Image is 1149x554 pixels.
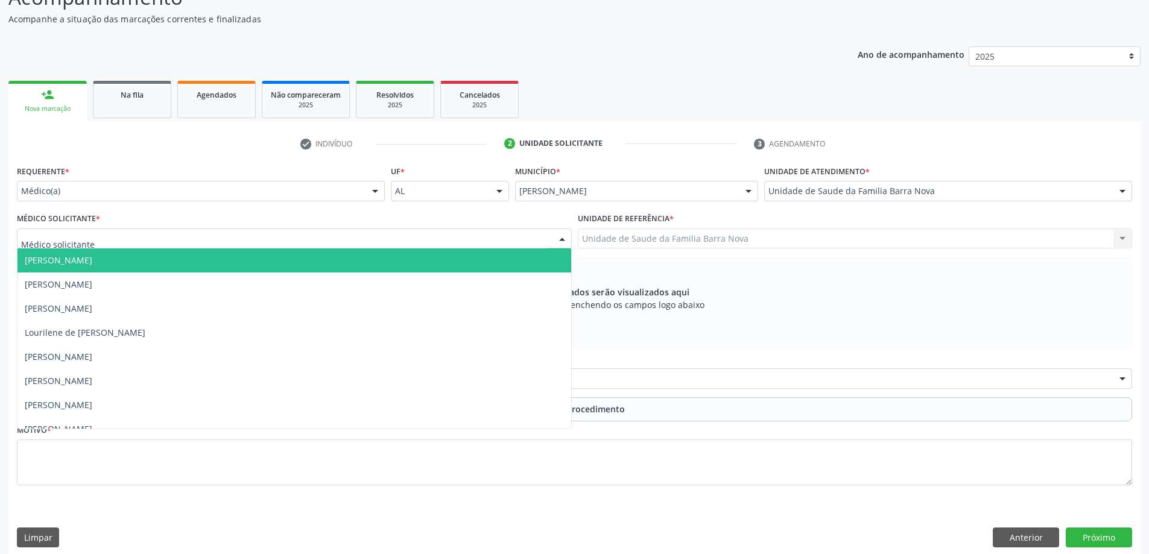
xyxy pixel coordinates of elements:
span: [PERSON_NAME] [519,185,733,197]
span: Cancelados [460,90,500,100]
span: Unidade de Saude da Familia Barra Nova [768,185,1107,197]
div: 2025 [449,101,510,110]
span: [PERSON_NAME] [25,399,92,411]
div: Nova marcação [17,104,78,113]
label: Unidade de atendimento [764,162,870,181]
span: [PERSON_NAME] [25,279,92,290]
button: Adicionar Procedimento [17,397,1132,421]
button: Anterior [993,527,1059,548]
div: 2025 [271,101,341,110]
span: [PERSON_NAME] [25,423,92,435]
span: [PERSON_NAME] [25,375,92,386]
span: [PERSON_NAME] [25,351,92,362]
label: Motivo [17,421,51,440]
div: 2025 [365,101,425,110]
label: Município [515,162,560,181]
div: 2 [504,138,515,149]
div: person_add [41,88,54,101]
span: Não compareceram [271,90,341,100]
label: UF [391,162,405,181]
span: Adicionar Procedimento [525,403,625,415]
label: Médico Solicitante [17,210,100,228]
span: [PERSON_NAME] [25,303,92,314]
span: Médico(a) [21,185,360,197]
span: Agendados [197,90,236,100]
p: Acompanhe a situação das marcações correntes e finalizadas [8,13,801,25]
span: Os procedimentos adicionados serão visualizados aqui [459,286,689,298]
span: Lourilene de [PERSON_NAME] [25,327,145,338]
label: Requerente [17,162,69,181]
span: Adicione os procedimentos preenchendo os campos logo abaixo [445,298,704,311]
span: Resolvidos [376,90,414,100]
button: Próximo [1066,527,1132,548]
span: [PERSON_NAME] [25,254,92,266]
p: Ano de acompanhamento [858,46,964,61]
label: Unidade de referência [578,210,674,228]
span: AL [395,185,485,197]
input: Médico solicitante [21,233,547,257]
div: Unidade solicitante [519,138,603,149]
span: Na fila [121,90,144,100]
